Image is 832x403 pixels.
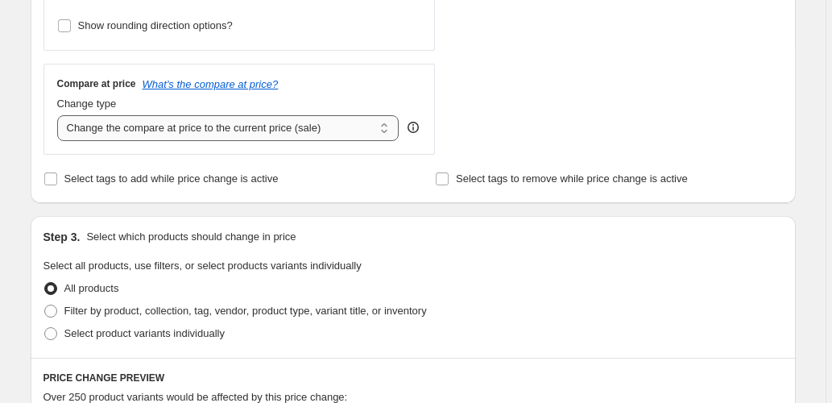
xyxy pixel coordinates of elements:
span: Select product variants individually [64,327,225,339]
h6: PRICE CHANGE PREVIEW [43,372,783,384]
span: Change type [57,98,117,110]
p: Select which products should change in price [86,229,296,245]
span: All products [64,282,119,294]
span: Select tags to remove while price change is active [456,172,688,185]
span: Over 250 product variants would be affected by this price change: [43,391,348,403]
h3: Compare at price [57,77,136,90]
h2: Step 3. [43,229,81,245]
div: help [405,119,421,135]
span: Filter by product, collection, tag, vendor, product type, variant title, or inventory [64,305,427,317]
span: Select tags to add while price change is active [64,172,279,185]
span: Show rounding direction options? [78,19,233,31]
button: What's the compare at price? [143,78,279,90]
span: Select all products, use filters, or select products variants individually [43,260,362,272]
